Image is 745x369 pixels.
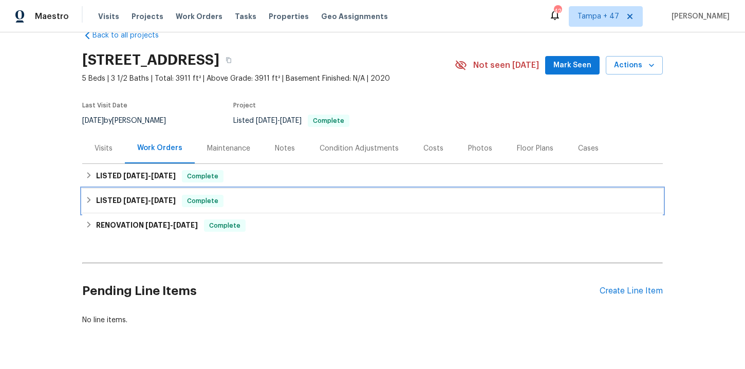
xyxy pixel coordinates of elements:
span: Complete [183,171,222,181]
span: 5 Beds | 3 1/2 Baths | Total: 3911 ft² | Above Grade: 3911 ft² | Basement Finished: N/A | 2020 [82,73,455,84]
span: Listed [233,117,349,124]
a: Back to all projects [82,30,181,41]
div: Condition Adjustments [320,143,399,154]
span: Tasks [235,13,256,20]
span: Geo Assignments [321,11,388,22]
button: Mark Seen [545,56,600,75]
span: Mark Seen [553,59,591,72]
span: Complete [309,118,348,124]
span: - [145,222,198,229]
h2: [STREET_ADDRESS] [82,55,219,65]
span: [DATE] [256,117,277,124]
div: Cases [578,143,599,154]
span: Projects [132,11,163,22]
span: Last Visit Date [82,102,127,108]
div: Costs [423,143,443,154]
h2: Pending Line Items [82,267,600,315]
button: Actions [606,56,663,75]
span: Actions [614,59,655,72]
div: 422 [554,6,561,16]
span: - [123,197,176,204]
span: - [123,172,176,179]
span: Work Orders [176,11,222,22]
h6: LISTED [96,170,176,182]
span: Maestro [35,11,69,22]
span: [DATE] [151,197,176,204]
div: LISTED [DATE]-[DATE]Complete [82,189,663,213]
div: LISTED [DATE]-[DATE]Complete [82,164,663,189]
div: Work Orders [137,143,182,153]
div: Create Line Item [600,286,663,296]
span: Complete [205,220,245,231]
div: RENOVATION [DATE]-[DATE]Complete [82,213,663,238]
span: [DATE] [280,117,302,124]
span: Visits [98,11,119,22]
button: Copy Address [219,51,238,69]
span: [DATE] [82,117,104,124]
span: Complete [183,196,222,206]
span: - [256,117,302,124]
span: Properties [269,11,309,22]
span: Project [233,102,256,108]
div: Photos [468,143,492,154]
span: [DATE] [145,222,170,229]
span: Not seen [DATE] [473,60,539,70]
span: [DATE] [123,172,148,179]
span: [DATE] [123,197,148,204]
div: No line items. [82,315,663,325]
div: Notes [275,143,295,154]
div: by [PERSON_NAME] [82,115,178,127]
h6: LISTED [96,195,176,207]
div: Floor Plans [517,143,553,154]
span: [DATE] [151,172,176,179]
h6: RENOVATION [96,219,198,232]
div: Maintenance [207,143,250,154]
span: Tampa + 47 [578,11,619,22]
div: Visits [95,143,113,154]
span: [PERSON_NAME] [667,11,730,22]
span: [DATE] [173,222,198,229]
